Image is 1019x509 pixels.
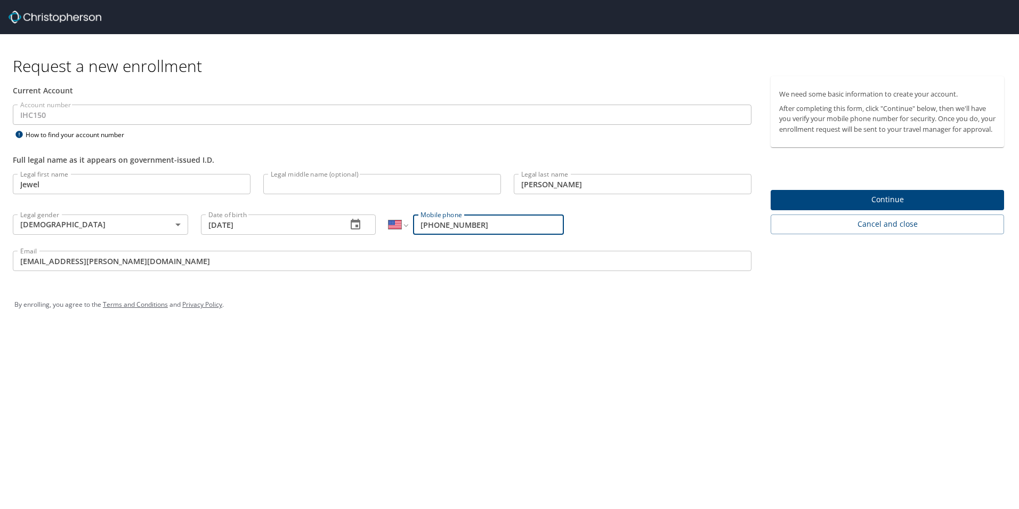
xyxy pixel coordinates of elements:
[103,300,168,309] a: Terms and Conditions
[13,55,1013,76] h1: Request a new enrollment
[413,214,564,235] input: Enter phone number
[779,193,996,206] span: Continue
[779,104,996,134] p: After completing this form, click "Continue" below, then we'll have you verify your mobile phone ...
[201,214,339,235] input: MM/DD/YYYY
[13,214,188,235] div: [DEMOGRAPHIC_DATA]
[779,218,996,231] span: Cancel and close
[13,85,751,96] div: Current Account
[771,214,1004,234] button: Cancel and close
[779,89,996,99] p: We need some basic information to create your account.
[182,300,222,309] a: Privacy Policy
[14,291,1005,318] div: By enrolling, you agree to the and .
[9,11,101,23] img: cbt logo
[13,154,751,165] div: Full legal name as it appears on government-issued I.D.
[13,128,146,141] div: How to find your account number
[771,190,1004,211] button: Continue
